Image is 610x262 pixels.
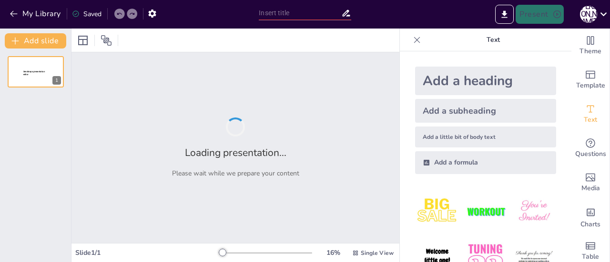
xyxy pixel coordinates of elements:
span: Table [582,252,599,262]
img: 1.jpeg [415,189,459,233]
span: Template [576,80,605,91]
button: My Library [7,6,65,21]
div: Change the overall theme [571,29,610,63]
div: Add a subheading [415,99,556,123]
div: 1 [8,56,64,87]
span: Charts [580,219,600,230]
div: Add images, graphics, shapes or video [571,165,610,200]
p: Text [425,29,562,51]
div: Add text boxes [571,97,610,131]
h2: Loading presentation... [185,146,286,159]
span: Single View [361,249,394,257]
div: 16 % [322,248,345,257]
button: Present [516,5,563,24]
div: Add a heading [415,67,556,95]
span: Theme [579,46,601,57]
span: Text [584,115,597,125]
div: Layout [75,33,91,48]
div: Get real-time input from your audience [571,131,610,165]
div: Add ready made slides [571,63,610,97]
span: Position [101,35,112,46]
button: [PERSON_NAME] [580,5,597,24]
span: Media [581,183,600,194]
span: Sendsteps presentation editor [23,70,45,76]
img: 2.jpeg [463,189,508,233]
button: Add slide [5,33,66,49]
div: 1 [52,76,61,85]
div: Saved [72,10,102,19]
div: Add a little bit of body text [415,126,556,147]
input: Insert title [259,6,341,20]
div: Add a formula [415,151,556,174]
div: [PERSON_NAME] [580,6,597,23]
span: Questions [575,149,606,159]
img: 3.jpeg [512,189,556,233]
p: Please wait while we prepare your content [172,169,299,178]
div: Add charts and graphs [571,200,610,234]
button: Export to PowerPoint [495,5,514,24]
div: Slide 1 / 1 [75,248,221,257]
